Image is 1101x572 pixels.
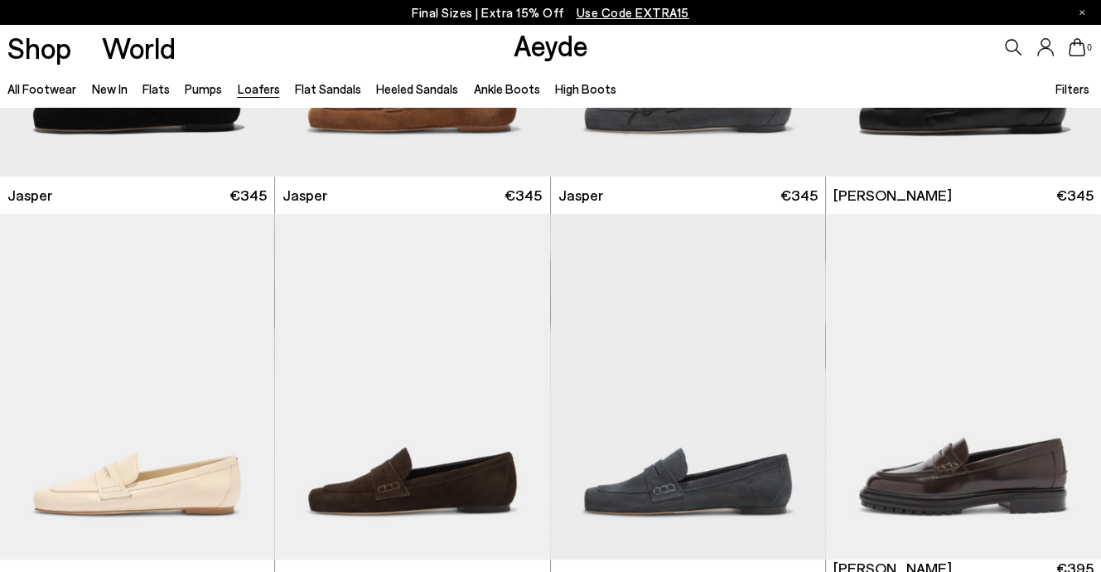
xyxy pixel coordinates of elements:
span: Jasper [558,185,603,206]
span: €345 [1056,185,1094,206]
a: Flats [142,81,170,96]
a: [PERSON_NAME] €345 [826,177,1101,214]
a: Ankle Boots [473,81,539,96]
a: World [102,33,176,62]
span: Jasper [282,185,327,206]
a: Flat Sandals [295,81,361,96]
span: [PERSON_NAME] [833,185,952,206]
span: €345 [505,185,542,206]
span: €345 [229,185,267,206]
a: Pumps [185,81,222,96]
img: Lana Suede Loafers [551,214,825,560]
span: Navigate to /collections/ss25-final-sizes [577,5,689,20]
a: 6 / 6 1 / 6 2 / 6 3 / 6 4 / 6 5 / 6 6 / 6 1 / 6 Next slide Previous slide [826,214,1101,560]
a: All Footwear [7,81,76,96]
a: Heeled Sandals [376,81,458,96]
span: 0 [1085,43,1094,52]
p: Final Sizes | Extra 15% Off [412,2,689,23]
span: €345 [780,185,818,206]
a: Jasper €345 [551,177,825,214]
a: Loafers [237,81,279,96]
a: High Boots [555,81,616,96]
img: Leon Loafers [826,214,1101,560]
img: Lana Suede Loafers [275,214,549,560]
div: 1 / 6 [826,214,1101,560]
a: Jasper €345 [275,177,549,214]
span: Filters [1055,81,1089,96]
a: 0 [1069,38,1085,56]
span: Jasper [7,185,52,206]
a: New In [91,81,127,96]
a: Aeyde [514,27,588,62]
a: Shop [7,33,71,62]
